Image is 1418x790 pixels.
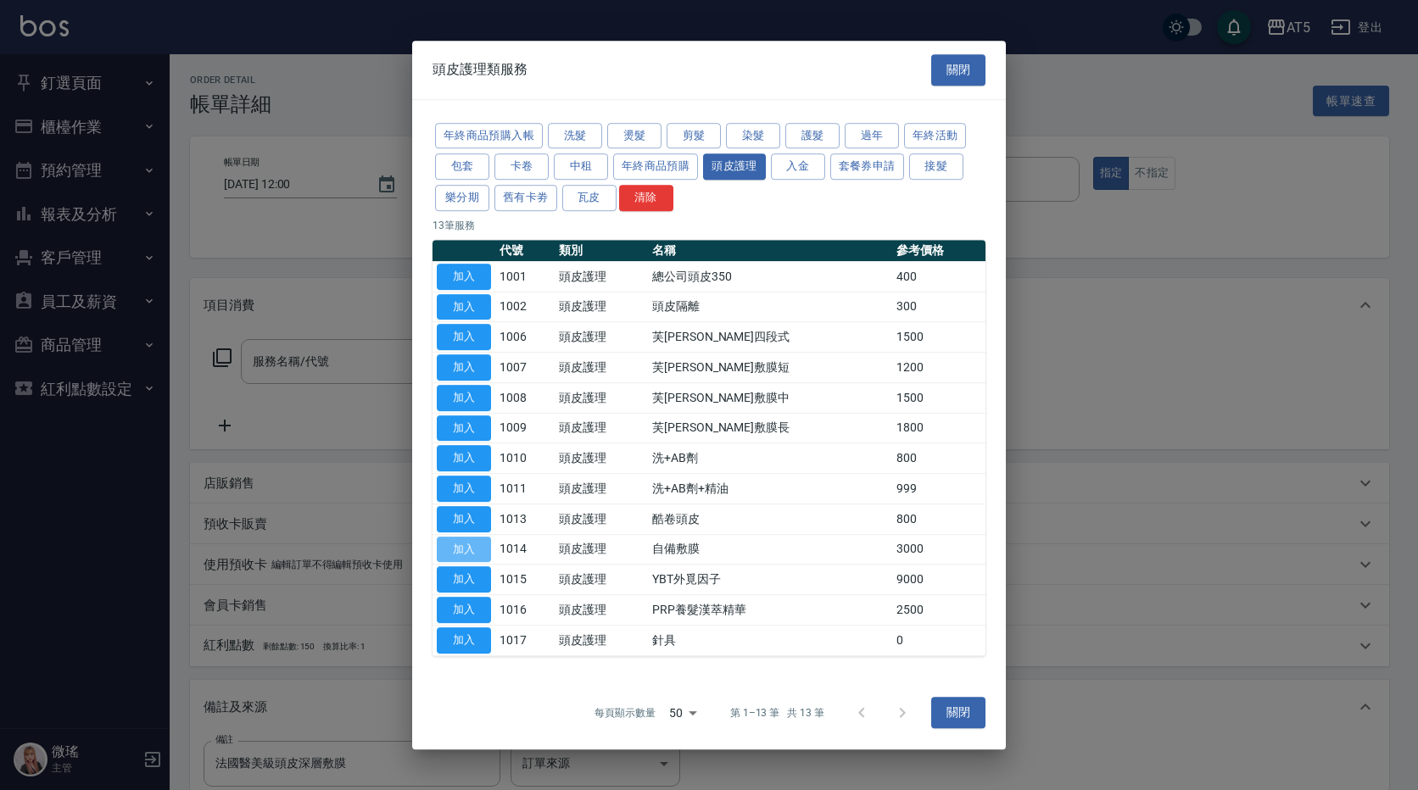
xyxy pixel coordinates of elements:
td: 3000 [892,534,985,565]
button: 清除 [619,185,673,211]
button: 加入 [437,537,491,563]
td: 1800 [892,413,985,443]
td: 1006 [495,322,555,353]
td: 1200 [892,353,985,383]
td: 頭皮護理 [555,565,648,595]
button: 關閉 [931,698,985,729]
button: 燙髮 [607,123,662,149]
td: 頭皮護理 [555,322,648,353]
td: 頭皮護理 [555,625,648,655]
td: 洗+AB劑 [648,443,892,474]
div: 50 [662,690,703,736]
button: 加入 [437,445,491,471]
td: 1015 [495,565,555,595]
td: 頭皮護理 [555,261,648,292]
td: 1007 [495,353,555,383]
button: 加入 [437,264,491,290]
td: 1017 [495,625,555,655]
td: 1500 [892,322,985,353]
th: 類別 [555,240,648,262]
td: 1001 [495,261,555,292]
button: 剪髮 [667,123,721,149]
button: 舊有卡劵 [494,185,557,211]
td: 400 [892,261,985,292]
td: 頭皮護理 [555,292,648,322]
td: YBT外覓因子 [648,565,892,595]
button: 加入 [437,566,491,592]
th: 參考價格 [892,240,985,262]
button: 年終商品預購入帳 [435,123,543,149]
button: 樂分期 [435,185,489,211]
button: 加入 [437,354,491,381]
button: 護髮 [785,123,840,149]
td: 頭皮護理 [555,595,648,626]
p: 每頁顯示數量 [595,705,656,720]
td: 0 [892,625,985,655]
button: 瓦皮 [562,185,617,211]
button: 洗髮 [548,123,602,149]
button: 包套 [435,153,489,180]
td: PRP養髮漢萃精華 [648,595,892,626]
td: 自備敷膜 [648,534,892,565]
td: 洗+AB劑+精油 [648,474,892,504]
span: 頭皮護理類服務 [433,61,528,78]
button: 加入 [437,385,491,411]
th: 代號 [495,240,555,262]
button: 頭皮護理 [703,153,766,180]
td: 頭皮護理 [555,503,648,534]
td: 1016 [495,595,555,626]
td: 800 [892,443,985,474]
button: 套餐券申請 [830,153,904,180]
td: 999 [892,474,985,504]
button: 加入 [437,597,491,623]
button: 加入 [437,506,491,532]
td: 2500 [892,595,985,626]
td: 1009 [495,413,555,443]
td: 芙[PERSON_NAME]敷膜長 [648,413,892,443]
td: 9000 [892,565,985,595]
p: 13 筆服務 [433,218,985,233]
td: 1008 [495,382,555,413]
td: 芙[PERSON_NAME]敷膜短 [648,353,892,383]
td: 總公司頭皮350 [648,261,892,292]
td: 頭皮護理 [555,443,648,474]
td: 1011 [495,474,555,504]
td: 800 [892,503,985,534]
td: 頭皮護理 [555,474,648,504]
button: 過年 [845,123,899,149]
button: 年終商品預購 [613,153,698,180]
td: 頭皮護理 [555,353,648,383]
td: 1500 [892,382,985,413]
td: 1002 [495,292,555,322]
td: 酷卷頭皮 [648,503,892,534]
button: 加入 [437,324,491,350]
button: 卡卷 [494,153,549,180]
button: 加入 [437,294,491,320]
td: 1010 [495,443,555,474]
button: 染髮 [726,123,780,149]
td: 頭皮護理 [555,382,648,413]
td: 1013 [495,503,555,534]
button: 接髮 [909,153,963,180]
button: 年終活動 [904,123,967,149]
button: 關閉 [931,54,985,86]
button: 中租 [554,153,608,180]
td: 1014 [495,534,555,565]
p: 第 1–13 筆 共 13 筆 [730,705,824,720]
td: 針具 [648,625,892,655]
td: 頭皮隔離 [648,292,892,322]
button: 入金 [771,153,825,180]
td: 300 [892,292,985,322]
button: 加入 [437,476,491,502]
button: 加入 [437,627,491,654]
td: 頭皮護理 [555,534,648,565]
td: 頭皮護理 [555,413,648,443]
button: 加入 [437,415,491,442]
th: 名稱 [648,240,892,262]
td: 芙[PERSON_NAME]四段式 [648,322,892,353]
td: 芙[PERSON_NAME]敷膜中 [648,382,892,413]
